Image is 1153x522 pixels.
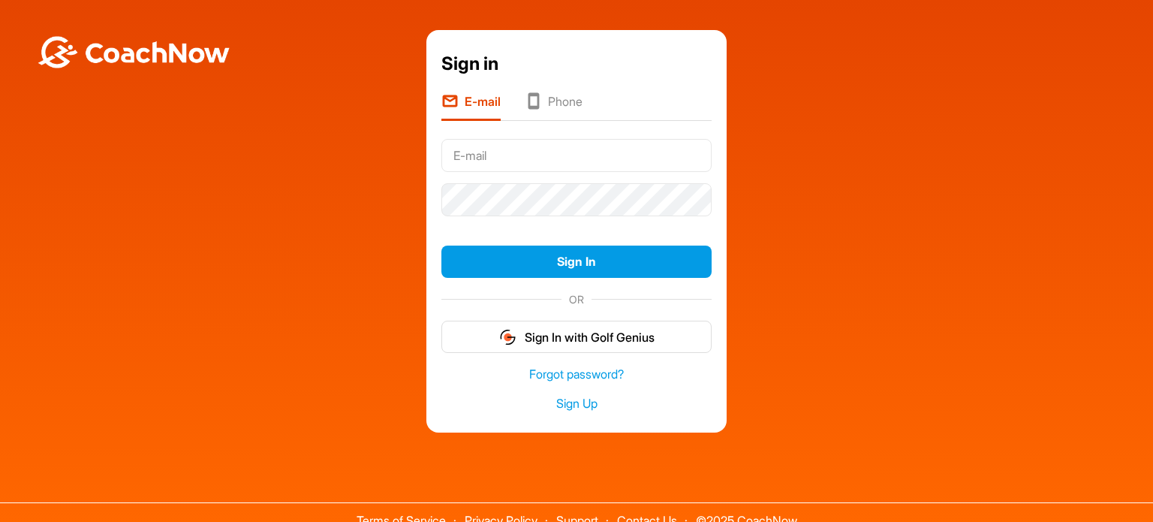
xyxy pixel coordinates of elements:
[561,291,592,307] span: OR
[498,328,517,346] img: gg_logo
[441,139,712,172] input: E-mail
[441,321,712,353] button: Sign In with Golf Genius
[525,92,583,121] li: Phone
[441,395,712,412] a: Sign Up
[441,366,712,383] a: Forgot password?
[441,92,501,121] li: E-mail
[36,36,231,68] img: BwLJSsUCoWCh5upNqxVrqldRgqLPVwmV24tXu5FoVAoFEpwwqQ3VIfuoInZCoVCoTD4vwADAC3ZFMkVEQFDAAAAAElFTkSuQmCC
[441,50,712,77] div: Sign in
[441,246,712,278] button: Sign In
